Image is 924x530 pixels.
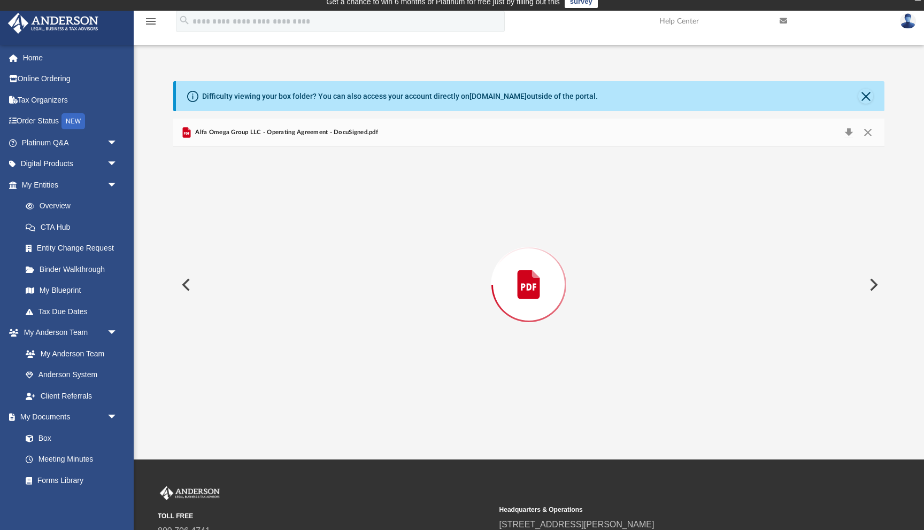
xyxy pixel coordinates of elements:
a: Meeting Minutes [15,449,128,470]
a: Binder Walkthrough [15,259,134,280]
a: [DOMAIN_NAME] [469,92,527,100]
a: Home [7,47,134,68]
a: My Anderson Teamarrow_drop_down [7,322,128,344]
small: Headquarters & Operations [499,505,834,515]
a: Entity Change Request [15,238,134,259]
a: Anderson System [15,364,128,386]
div: Difficulty viewing your box folder? You can also access your account directly on outside of the p... [202,91,598,102]
img: Anderson Advisors Platinum Portal [158,486,222,500]
small: TOLL FREE [158,511,492,521]
img: Anderson Advisors Platinum Portal [5,13,102,34]
i: menu [144,15,157,28]
a: Online Ordering [7,68,134,90]
a: My Blueprint [15,280,128,301]
button: Download [839,125,858,140]
a: [STREET_ADDRESS][PERSON_NAME] [499,520,654,529]
a: My Documentsarrow_drop_down [7,407,128,428]
span: arrow_drop_down [107,407,128,428]
button: Previous File [173,270,197,300]
button: Close [858,89,873,104]
div: Preview [173,119,884,423]
i: search [179,14,190,26]
a: Tax Organizers [7,89,134,111]
a: My Entitiesarrow_drop_down [7,174,134,196]
a: menu [144,20,157,28]
span: arrow_drop_down [107,174,128,196]
span: arrow_drop_down [107,132,128,154]
img: User Pic [900,13,916,29]
a: Forms Library [15,470,123,491]
a: Tax Due Dates [15,301,134,322]
span: arrow_drop_down [107,153,128,175]
span: Alfa Omega Group LLC - Operating Agreement - DocuSigned.pdf [193,128,378,137]
a: Platinum Q&Aarrow_drop_down [7,132,134,153]
a: My Anderson Team [15,343,123,364]
a: Notarize [15,491,128,512]
button: Close [858,125,877,140]
a: Box [15,427,123,449]
a: Overview [15,196,134,217]
a: Order StatusNEW [7,111,134,132]
button: Next File [861,270,884,300]
a: Digital Productsarrow_drop_down [7,153,134,175]
span: arrow_drop_down [107,322,128,344]
div: NEW [61,113,85,129]
a: Client Referrals [15,385,128,407]
a: CTA Hub [15,216,134,238]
